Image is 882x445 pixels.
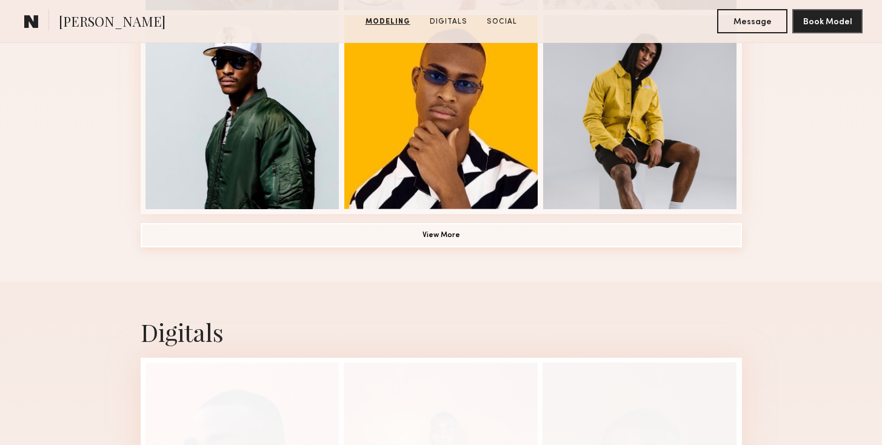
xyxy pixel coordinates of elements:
[482,16,522,27] a: Social
[141,316,742,348] div: Digitals
[425,16,472,27] a: Digitals
[361,16,415,27] a: Modeling
[792,16,863,26] a: Book Model
[59,12,165,33] span: [PERSON_NAME]
[141,223,742,247] button: View More
[717,9,787,33] button: Message
[792,9,863,33] button: Book Model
